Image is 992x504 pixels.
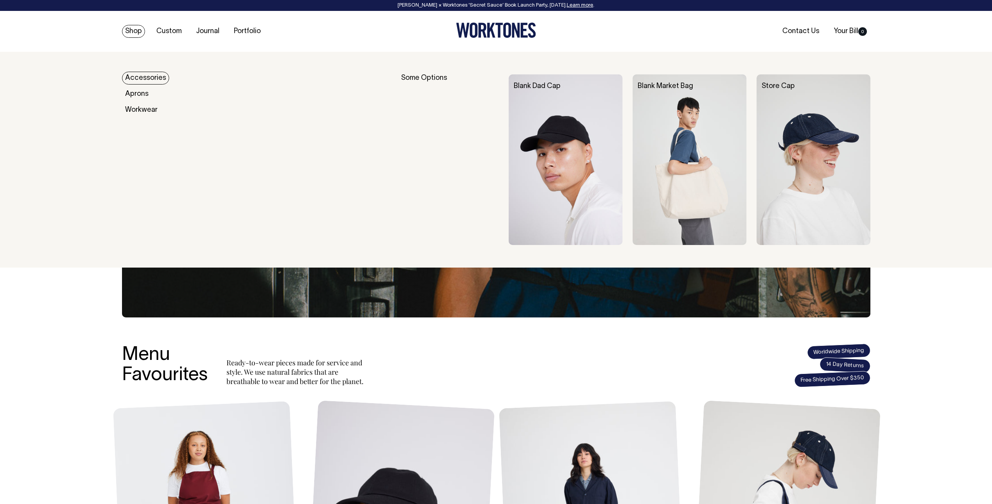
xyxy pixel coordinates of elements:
img: Blank Dad Cap [509,74,622,245]
div: [PERSON_NAME] × Worktones ‘Secret Sauce’ Book Launch Party, [DATE]. . [8,3,984,8]
span: Worldwide Shipping [807,344,870,360]
a: Portfolio [231,25,264,38]
p: Ready-to-wear pieces made for service and style. We use natural fabrics that are breathable to we... [226,358,367,386]
a: Shop [122,25,145,38]
a: Workwear [122,104,161,116]
a: Store Cap [762,83,795,90]
a: Journal [193,25,223,38]
span: Free Shipping Over $350 [794,371,870,388]
span: 14 Day Returns [819,357,871,374]
a: Contact Us [779,25,822,38]
a: Accessories [122,72,169,85]
img: Blank Market Bag [633,74,746,245]
a: Learn more [567,3,593,8]
a: Aprons [122,88,152,100]
h3: Menu Favourites [122,345,208,386]
a: Custom [153,25,185,38]
a: Your Bill0 [831,25,870,38]
img: Store Cap [757,74,870,245]
a: Blank Dad Cap [514,83,561,90]
div: Some Options [401,74,499,245]
a: Blank Market Bag [638,83,693,90]
span: 0 [858,27,867,36]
